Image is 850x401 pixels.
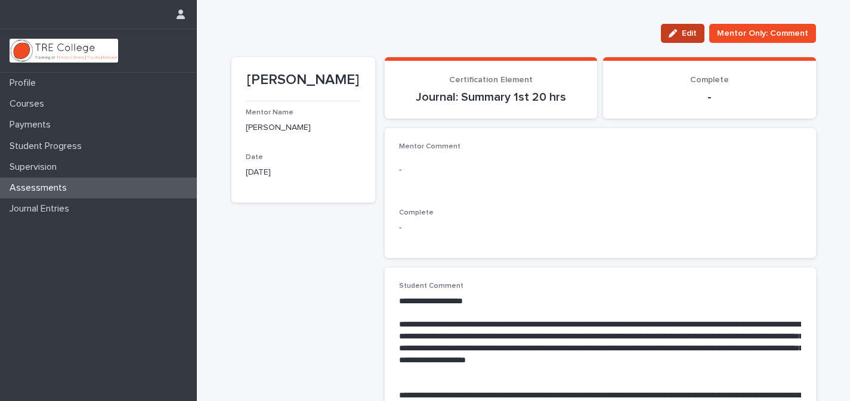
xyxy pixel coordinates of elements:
p: - [617,90,802,104]
p: Profile [5,77,45,89]
span: Student Comment [399,282,463,290]
p: Journal Entries [5,203,79,215]
span: Complete [399,209,434,216]
span: Edit [682,29,697,38]
p: [PERSON_NAME] [246,72,361,89]
span: Date [246,154,263,161]
p: - [399,222,802,234]
p: Payments [5,119,60,130]
span: Mentor Comment [399,143,460,150]
span: Complete [690,76,729,84]
p: Courses [5,98,54,110]
p: [DATE] [246,166,361,179]
p: [PERSON_NAME] [246,122,361,134]
p: Journal: Summary 1st 20 hrs [399,90,583,104]
span: Mentor Only: Comment [717,27,808,39]
p: - [399,164,802,176]
button: Mentor Only: Comment [709,24,816,43]
span: Certification Element [449,76,533,84]
span: Mentor Name [246,109,293,116]
button: Edit [661,24,704,43]
p: Supervision [5,161,66,173]
p: Assessments [5,182,76,194]
img: L01RLPSrRaOWR30Oqb5K [10,39,118,63]
p: Student Progress [5,141,91,152]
